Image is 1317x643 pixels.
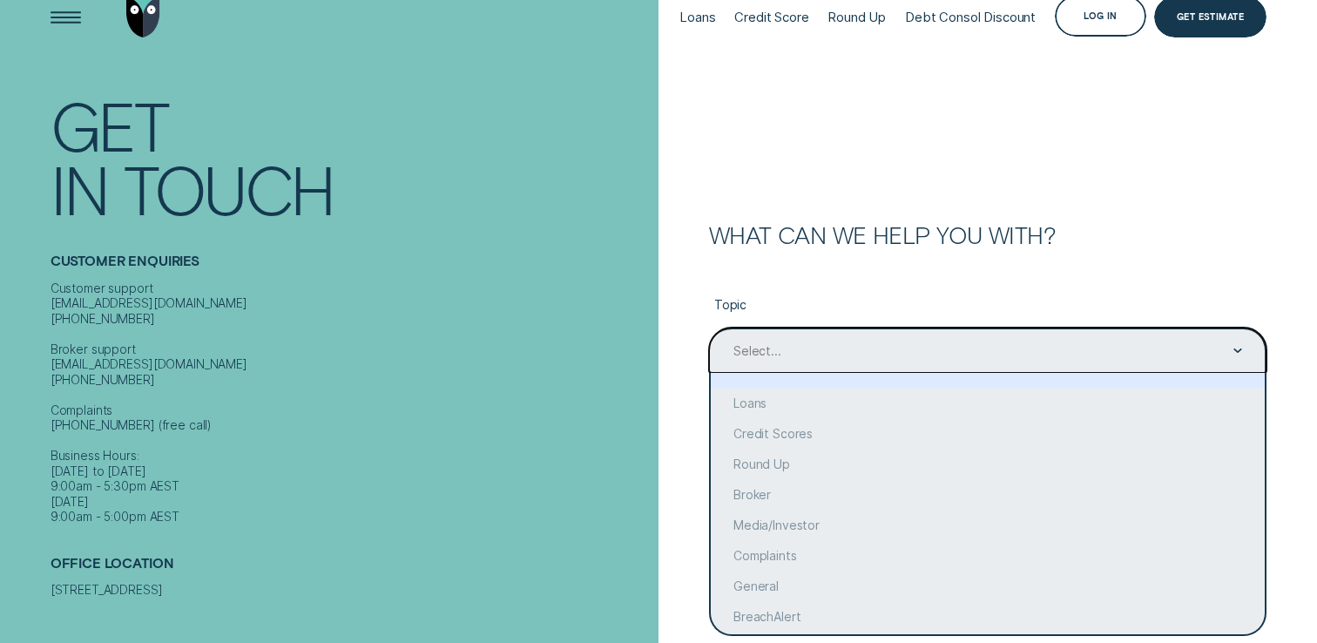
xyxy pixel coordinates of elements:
div: Complaints [711,541,1266,572]
div: General [711,572,1266,602]
div: Customer support [EMAIL_ADDRESS][DOMAIN_NAME] [PHONE_NUMBER] Broker support [EMAIL_ADDRESS][DOMAI... [51,281,652,525]
div: Credit Score [734,10,808,25]
div: Get [51,93,167,157]
label: Topic [709,285,1267,327]
div: Broker [711,480,1266,511]
div: Round Up [711,450,1266,480]
div: Credit Scores [711,419,1266,450]
div: [STREET_ADDRESS] [51,582,652,598]
div: Media/Investor [711,511,1266,541]
div: Loans [679,10,715,25]
div: Touch [124,157,333,220]
h2: Office Location [51,555,652,582]
div: Loans [711,389,1266,419]
h1: Get In Touch [51,93,652,220]
div: In [51,157,108,220]
div: Debt Consol Discount [905,10,1036,25]
h2: Customer Enquiries [51,253,652,280]
div: Select... [733,343,781,359]
div: BreachAlert [711,602,1266,633]
h2: What can we help you with? [709,223,1267,246]
div: Round Up [827,10,886,25]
